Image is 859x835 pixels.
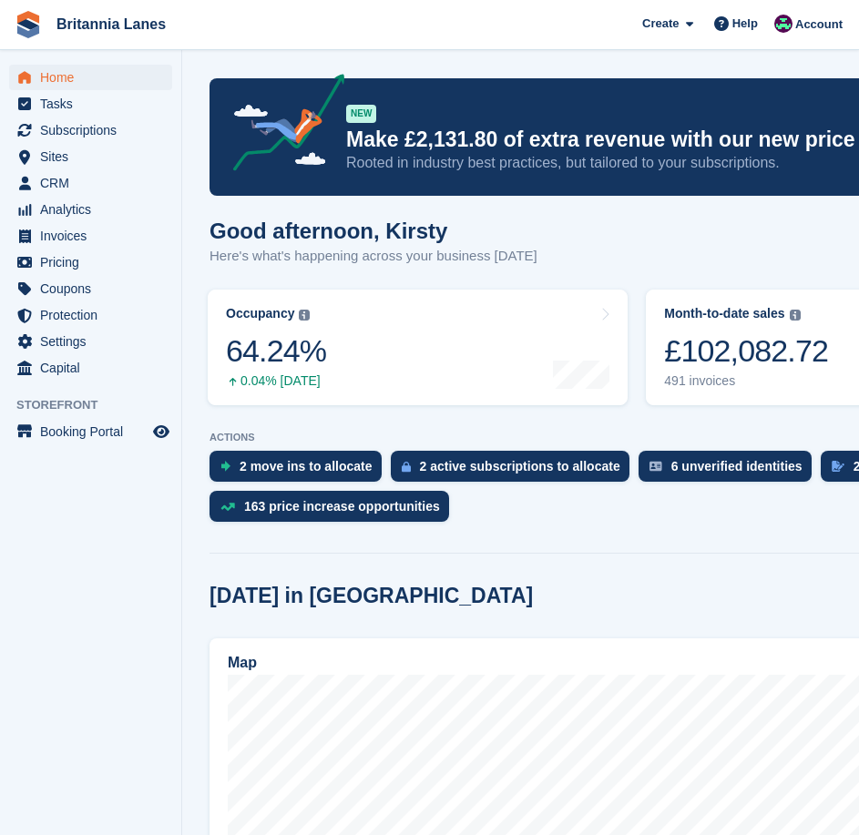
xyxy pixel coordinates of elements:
[346,105,376,123] div: NEW
[9,223,172,249] a: menu
[639,451,821,491] a: 6 unverified identities
[795,15,843,34] span: Account
[244,499,440,514] div: 163 price increase opportunities
[9,144,172,169] a: menu
[649,461,662,472] img: verify_identity-adf6edd0f0f0b5bbfe63781bf79b02c33cf7c696d77639b501bdc392416b5a36.svg
[210,584,533,608] h2: [DATE] in [GEOGRAPHIC_DATA]
[299,310,310,321] img: icon-info-grey-7440780725fd019a000dd9b08b2336e03edf1995a4989e88bcd33f0948082b44.svg
[40,91,149,117] span: Tasks
[671,459,803,474] div: 6 unverified identities
[420,459,620,474] div: 2 active subscriptions to allocate
[40,197,149,222] span: Analytics
[40,355,149,381] span: Capital
[402,461,411,473] img: active_subscription_to_allocate_icon-d502201f5373d7db506a760aba3b589e785aa758c864c3986d89f69b8ff3...
[790,310,801,321] img: icon-info-grey-7440780725fd019a000dd9b08b2336e03edf1995a4989e88bcd33f0948082b44.svg
[40,419,149,444] span: Booking Portal
[226,373,326,389] div: 0.04% [DATE]
[9,117,172,143] a: menu
[210,246,537,267] p: Here's what's happening across your business [DATE]
[732,15,758,33] span: Help
[150,421,172,443] a: Preview store
[664,306,784,321] div: Month-to-date sales
[391,451,639,491] a: 2 active subscriptions to allocate
[226,332,326,370] div: 64.24%
[9,91,172,117] a: menu
[240,459,373,474] div: 2 move ins to allocate
[220,461,230,472] img: move_ins_to_allocate_icon-fdf77a2bb77ea45bf5b3d319d69a93e2d87916cf1d5bf7949dd705db3b84f3ca.svg
[210,219,537,243] h1: Good afternoon, Kirsty
[9,276,172,301] a: menu
[9,197,172,222] a: menu
[40,302,149,328] span: Protection
[9,355,172,381] a: menu
[40,117,149,143] span: Subscriptions
[210,491,458,531] a: 163 price increase opportunities
[9,170,172,196] a: menu
[642,15,679,33] span: Create
[9,65,172,90] a: menu
[40,65,149,90] span: Home
[15,11,42,38] img: stora-icon-8386f47178a22dfd0bd8f6a31ec36ba5ce8667c1dd55bd0f319d3a0aa187defe.svg
[220,503,235,511] img: price_increase_opportunities-93ffe204e8149a01c8c9dc8f82e8f89637d9d84a8eef4429ea346261dce0b2c0.svg
[664,373,828,389] div: 491 invoices
[226,306,294,321] div: Occupancy
[664,332,828,370] div: £102,082.72
[40,223,149,249] span: Invoices
[9,302,172,328] a: menu
[9,249,172,275] a: menu
[40,249,149,275] span: Pricing
[832,461,844,472] img: contract_signature_icon-13c848040528278c33f63329250d36e43548de30e8caae1d1a13099fd9432cc5.svg
[40,276,149,301] span: Coupons
[208,290,628,405] a: Occupancy 64.24% 0.04% [DATE]
[228,655,257,671] h2: Map
[210,451,391,491] a: 2 move ins to allocate
[774,15,793,33] img: Kirsty Miles
[9,329,172,354] a: menu
[40,170,149,196] span: CRM
[49,9,173,39] a: Britannia Lanes
[40,144,149,169] span: Sites
[40,329,149,354] span: Settings
[9,419,172,444] a: menu
[16,396,181,414] span: Storefront
[218,74,345,178] img: price-adjustments-announcement-icon-8257ccfd72463d97f412b2fc003d46551f7dbcb40ab6d574587a9cd5c0d94...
